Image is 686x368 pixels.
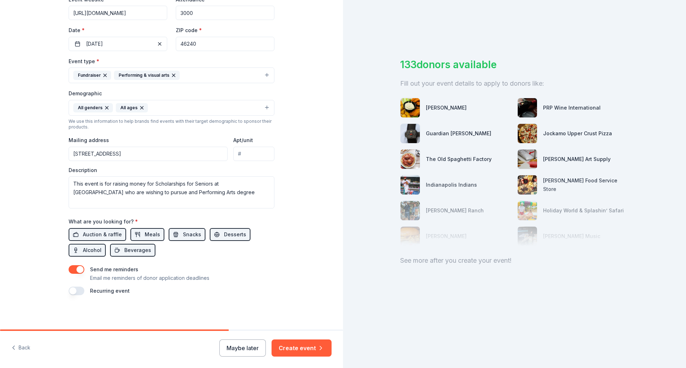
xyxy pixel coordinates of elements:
span: Snacks [183,230,201,239]
input: Enter a US address [69,147,228,161]
div: All ages [116,103,148,112]
textarea: This event is for raising money for Scholarships for Seniors at [GEOGRAPHIC_DATA] who are wishing... [69,176,274,208]
div: We use this information to help brands find events with their target demographic to sponsor their... [69,119,274,130]
button: Snacks [169,228,205,241]
button: Desserts [210,228,250,241]
img: photo for Trekell Art Supply [518,150,537,169]
label: Date [69,27,167,34]
div: Jockamo Upper Crust Pizza [543,129,612,138]
label: Description [69,167,97,174]
label: Demographic [69,90,102,97]
span: Beverages [124,246,151,254]
label: Apt/unit [233,137,253,144]
div: Fill out your event details to apply to donors like: [400,78,629,89]
button: Back [11,341,30,356]
input: https://www... [69,6,167,20]
div: [PERSON_NAME] [426,104,467,112]
button: All gendersAll ages [69,100,274,116]
button: Auction & raffle [69,228,126,241]
div: See more after you create your event! [400,255,629,266]
img: photo for PRP Wine International [518,98,537,117]
button: [DATE] [69,37,167,51]
button: FundraiserPerforming & visual arts [69,67,274,83]
button: Maybe later [219,339,266,357]
input: # [233,147,274,161]
div: Performing & visual arts [114,71,180,80]
div: 133 donors available [400,57,629,72]
div: PRP Wine International [543,104,601,112]
img: photo for Muldoon's [401,98,420,117]
div: The Old Spaghetti Factory [426,155,492,163]
span: Alcohol [83,246,101,254]
label: Mailing address [69,137,109,144]
div: All genders [73,103,113,112]
button: Create event [272,339,332,357]
label: Recurring event [90,288,130,294]
button: Alcohol [69,244,106,257]
label: Send me reminders [90,266,138,272]
label: What are you looking for? [69,218,138,225]
div: Fundraiser [73,71,111,80]
button: Beverages [110,244,155,257]
img: photo for Guardian Angel Device [401,124,420,143]
input: 20 [176,6,274,20]
label: ZIP code [176,27,202,34]
button: Meals [130,228,164,241]
input: 12345 (U.S. only) [176,37,274,51]
img: photo for Jockamo Upper Crust Pizza [518,124,537,143]
p: Email me reminders of donor application deadlines [90,274,209,282]
span: Auction & raffle [83,230,122,239]
span: Meals [145,230,160,239]
label: Event type [69,58,99,65]
span: Desserts [224,230,246,239]
img: photo for The Old Spaghetti Factory [401,150,420,169]
div: Guardian [PERSON_NAME] [426,129,491,138]
div: [PERSON_NAME] Art Supply [543,155,611,163]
